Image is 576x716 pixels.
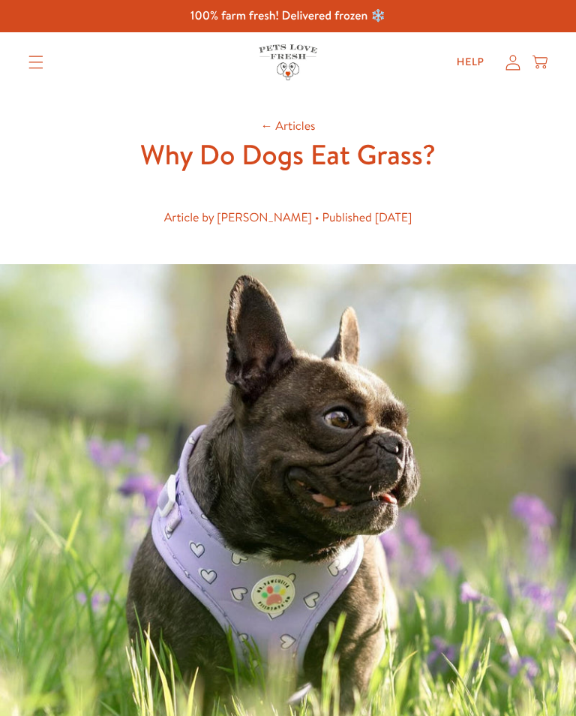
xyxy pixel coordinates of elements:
a: Help [445,47,496,77]
a: ← Articles [260,118,315,134]
img: Pets Love Fresh [259,44,317,80]
h1: Why Do Dogs Eat Grass? [48,137,528,173]
div: Article by [PERSON_NAME] • Published [DATE] [72,208,504,228]
summary: Translation missing: en.sections.header.menu [16,44,55,81]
